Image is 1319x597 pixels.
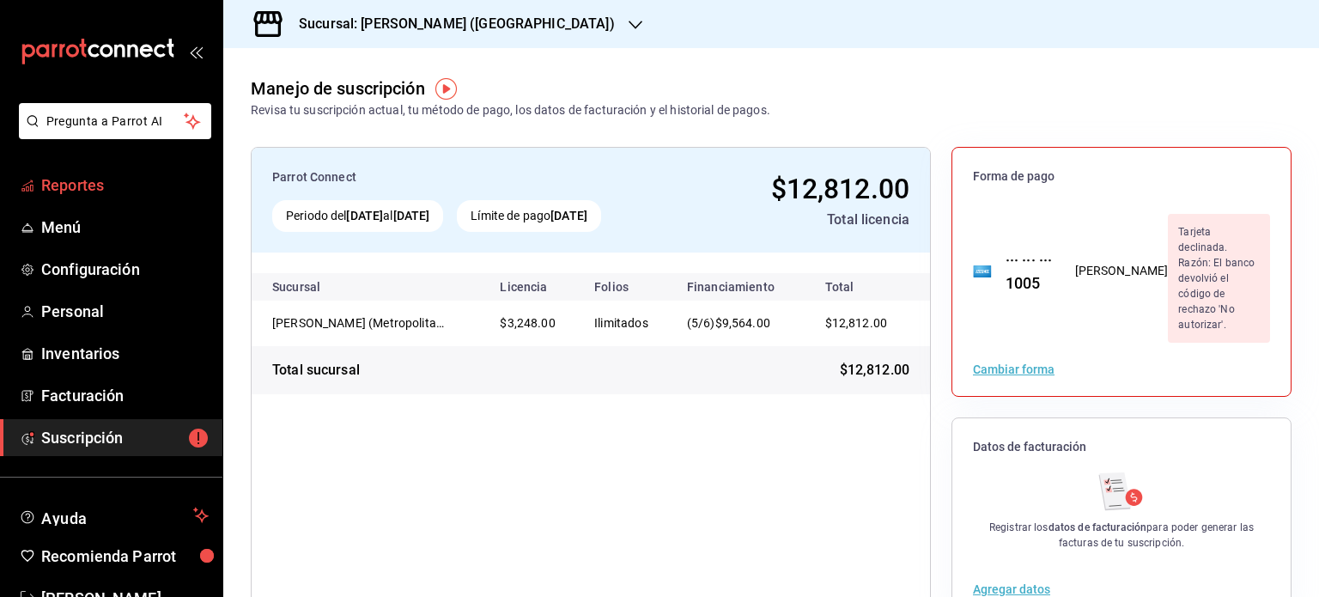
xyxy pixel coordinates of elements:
span: Configuración [41,258,209,281]
div: [PERSON_NAME] (Metropolitan) [272,314,444,332]
img: Tooltip marker [435,78,457,100]
div: Total licencia [693,210,909,230]
strong: datos de facturación [1049,521,1147,533]
a: Pregunta a Parrot AI [12,125,211,143]
div: (5/6) [687,314,791,332]
th: Financiamiento [673,273,805,301]
div: Sucursal [272,280,367,294]
span: Inventarios [41,342,209,365]
div: Periodo del al [272,200,443,232]
div: Parrot Connect [272,168,679,186]
strong: [DATE] [346,209,383,222]
span: Reportes [41,174,209,197]
span: $12,812.00 [825,316,888,330]
div: Registrar los para poder generar las facturas de tu suscripción. [973,520,1270,551]
span: Forma de pago [973,168,1270,185]
button: Agregar datos [973,583,1050,595]
th: Licencia [486,273,580,301]
div: Manejo de suscripción [251,76,425,101]
strong: [DATE] [393,209,430,222]
div: Tarjeta declinada. Razón: El banco devolvió el código de rechazo 'No autorizar'. [1168,214,1270,343]
h3: Sucursal: [PERSON_NAME] ([GEOGRAPHIC_DATA]) [285,14,615,34]
button: open_drawer_menu [189,45,203,58]
div: Daisuke (Metropolitan) [272,314,444,332]
span: $12,812.00 [771,173,909,205]
span: Facturación [41,384,209,407]
div: ··· ··· ··· 1005 [992,248,1055,295]
span: Recomienda Parrot [41,545,209,568]
span: Personal [41,300,209,323]
th: Total [805,273,930,301]
th: Folios [580,273,673,301]
span: $9,564.00 [715,316,770,330]
div: Total sucursal [272,360,360,381]
span: $12,812.00 [840,360,909,381]
span: Pregunta a Parrot AI [46,113,185,131]
span: Menú [41,216,209,239]
div: Límite de pago [457,200,601,232]
span: Ayuda [41,505,186,526]
div: Revisa tu suscripción actual, tu método de pago, los datos de facturación y el historial de pagos. [251,101,770,119]
span: Suscripción [41,426,209,449]
span: Datos de facturación [973,439,1270,455]
span: $3,248.00 [500,316,555,330]
strong: [DATE] [550,209,587,222]
td: Ilimitados [580,301,673,346]
button: Cambiar forma [973,363,1055,375]
div: [PERSON_NAME] [1075,262,1169,280]
button: Pregunta a Parrot AI [19,103,211,139]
